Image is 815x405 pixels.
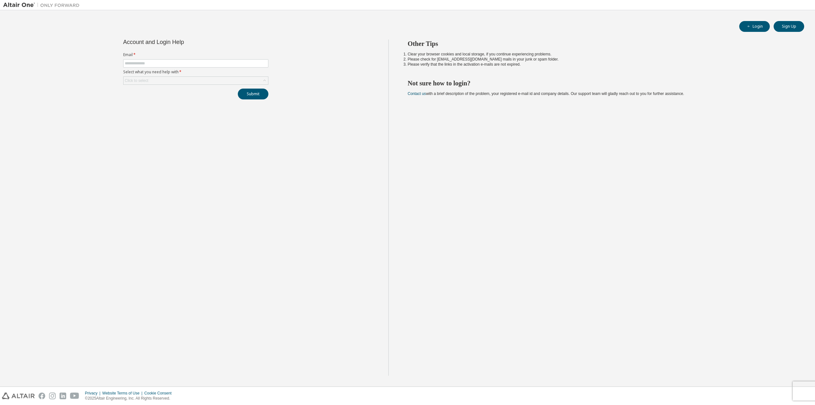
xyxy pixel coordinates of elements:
div: Website Terms of Use [102,391,144,396]
div: Click to select [124,77,268,84]
img: facebook.svg [39,393,45,399]
button: Sign Up [774,21,804,32]
label: Select what you need help with [123,69,268,75]
p: © 2025 Altair Engineering, Inc. All Rights Reserved. [85,396,175,401]
h2: Not sure how to login? [408,79,793,87]
span: with a brief description of the problem, your registered e-mail id and company details. Our suppo... [408,91,684,96]
label: Email [123,52,268,57]
img: instagram.svg [49,393,56,399]
li: Please verify that the links in the activation e-mails are not expired. [408,62,793,67]
button: Submit [238,89,268,99]
div: Privacy [85,391,102,396]
button: Login [739,21,770,32]
div: Cookie Consent [144,391,175,396]
li: Clear your browser cookies and local storage, if you continue experiencing problems. [408,52,793,57]
li: Please check for [EMAIL_ADDRESS][DOMAIN_NAME] mails in your junk or spam folder. [408,57,793,62]
img: Altair One [3,2,83,8]
img: linkedin.svg [60,393,66,399]
a: Contact us [408,91,426,96]
div: Account and Login Help [123,40,239,45]
img: altair_logo.svg [2,393,35,399]
img: youtube.svg [70,393,79,399]
div: Click to select [125,78,148,83]
h2: Other Tips [408,40,793,48]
